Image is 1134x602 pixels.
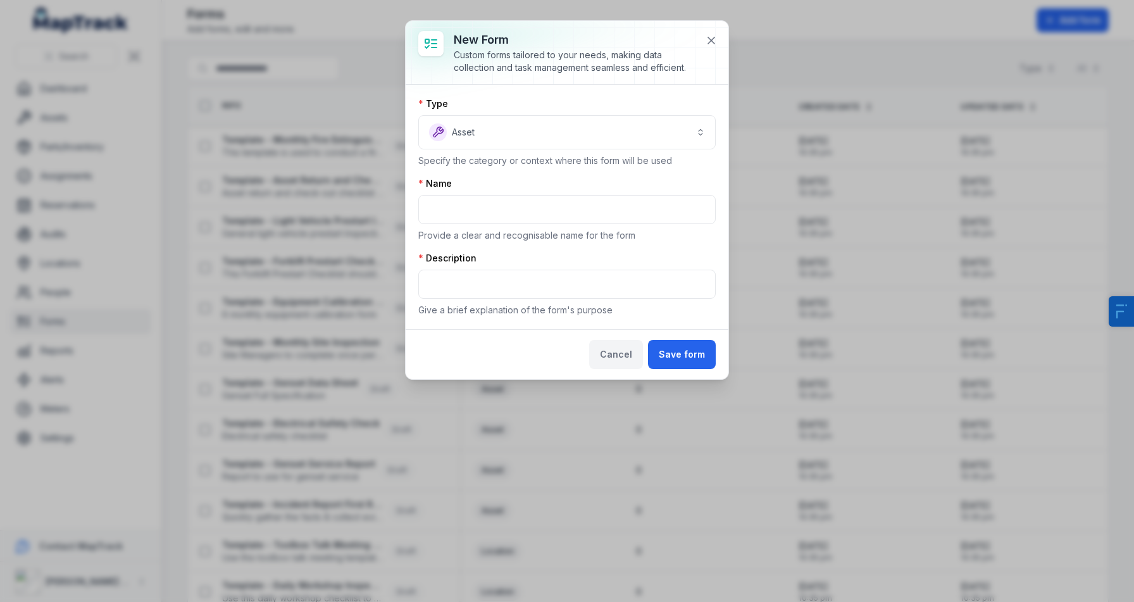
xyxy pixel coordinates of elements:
label: Name [418,177,452,190]
p: Give a brief explanation of the form's purpose [418,304,716,317]
button: Cancel [589,340,643,369]
div: Custom forms tailored to your needs, making data collection and task management seamless and effi... [454,49,695,74]
label: Description [418,252,477,265]
p: Provide a clear and recognisable name for the form [418,229,716,242]
label: Type [418,97,448,110]
button: Save form [648,340,716,369]
p: Specify the category or context where this form will be used [418,154,716,167]
button: Asset [418,115,716,149]
h3: New form [454,31,695,49]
